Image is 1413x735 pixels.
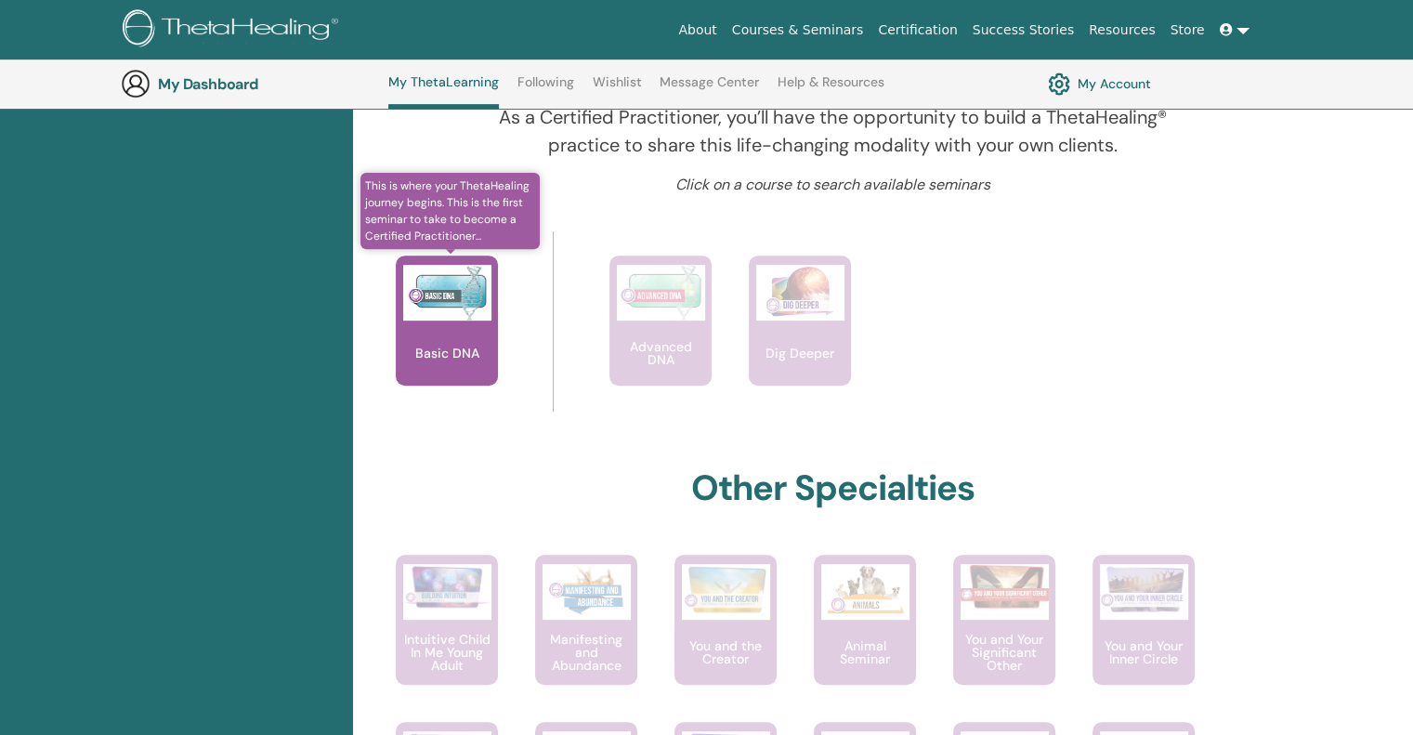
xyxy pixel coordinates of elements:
[1163,13,1212,47] a: Store
[1048,68,1070,99] img: cog.svg
[535,555,637,722] a: Manifesting and Abundance Manifesting and Abundance
[403,564,491,610] img: Intuitive Child In Me Young Adult
[123,9,345,51] img: logo.png
[674,639,777,665] p: You and the Creator
[388,74,499,109] a: My ThetaLearning
[1081,13,1163,47] a: Resources
[396,555,498,722] a: Intuitive Child In Me Young Adult Intuitive Child In Me Young Adult
[965,13,1081,47] a: Success Stories
[1048,68,1151,99] a: My Account
[953,633,1055,672] p: You and Your Significant Other
[464,174,1203,196] p: Click on a course to search available seminars
[408,347,487,360] p: Basic DNA
[1100,564,1188,614] img: You and Your Inner Circle
[396,633,498,672] p: Intuitive Child In Me Young Adult
[814,639,916,665] p: Animal Seminar
[758,347,842,360] p: Dig Deeper
[543,564,631,620] img: Manifesting and Abundance
[870,13,964,47] a: Certification
[396,256,498,423] a: This is where your ThetaHealing journey begins. This is the first seminar to take to become a Cer...
[403,265,491,321] img: Basic DNA
[814,555,916,722] a: Animal Seminar Animal Seminar
[617,265,705,321] img: Advanced DNA
[961,564,1049,610] img: You and Your Significant Other
[725,13,871,47] a: Courses & Seminars
[1092,555,1195,722] a: You and Your Inner Circle You and Your Inner Circle
[464,103,1203,159] p: As a Certified Practitioner, you’ll have the opportunity to build a ThetaHealing® practice to sha...
[756,265,844,321] img: Dig Deeper
[682,564,770,615] img: You and the Creator
[1092,639,1195,665] p: You and Your Inner Circle
[609,340,712,366] p: Advanced DNA
[691,467,975,510] h2: Other Specialties
[609,256,712,423] a: Advanced DNA Advanced DNA
[593,74,642,104] a: Wishlist
[671,13,724,47] a: About
[674,555,777,722] a: You and the Creator You and the Creator
[660,74,759,104] a: Message Center
[360,173,540,249] span: This is where your ThetaHealing journey begins. This is the first seminar to take to become a Cer...
[953,555,1055,722] a: You and Your Significant Other You and Your Significant Other
[121,69,150,98] img: generic-user-icon.jpg
[517,74,574,104] a: Following
[778,74,884,104] a: Help & Resources
[821,564,909,620] img: Animal Seminar
[158,75,344,93] h3: My Dashboard
[535,633,637,672] p: Manifesting and Abundance
[749,256,851,423] a: Dig Deeper Dig Deeper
